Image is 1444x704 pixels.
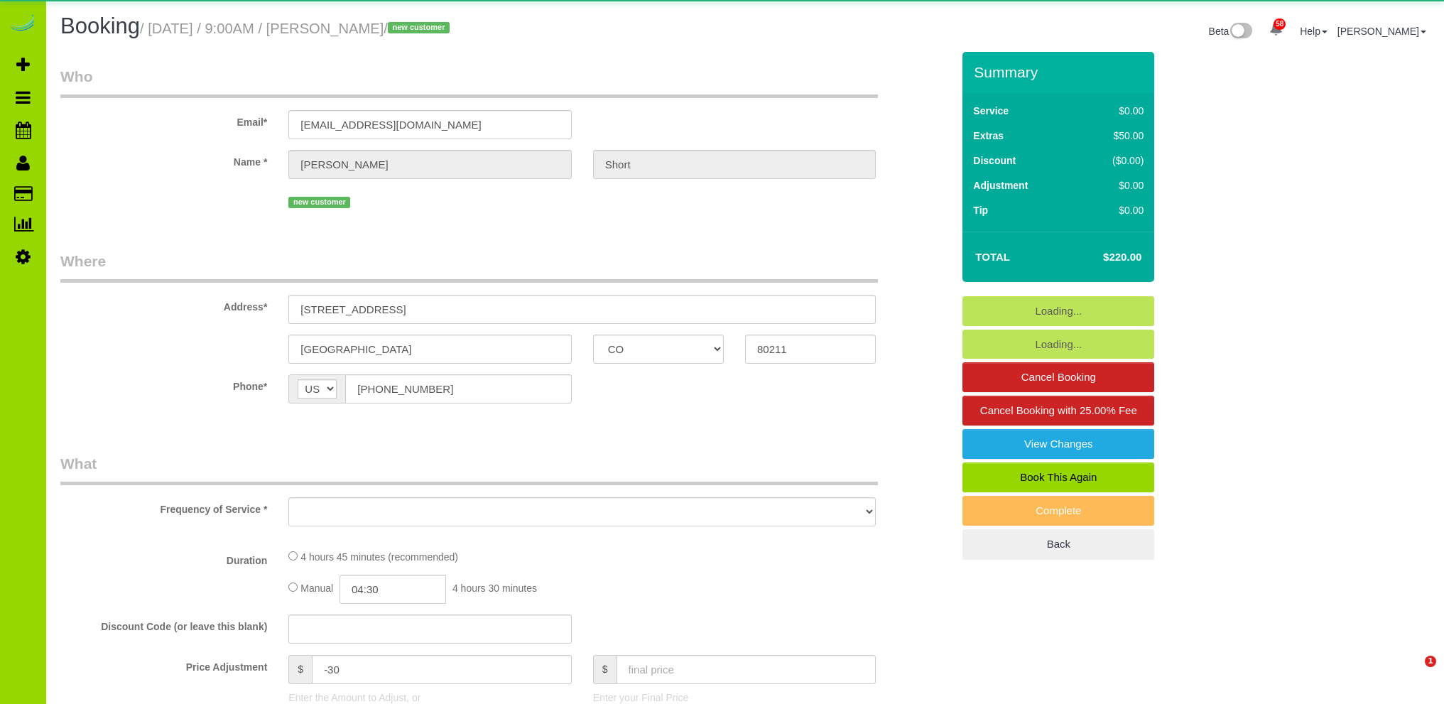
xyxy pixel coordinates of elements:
[60,251,878,283] legend: Where
[1262,14,1290,45] a: 58
[60,13,140,38] span: Booking
[288,150,571,179] input: First Name*
[288,110,571,139] input: Email*
[975,251,1010,263] strong: Total
[973,104,1009,118] label: Service
[962,529,1154,559] a: Back
[962,362,1154,392] a: Cancel Booking
[50,497,278,516] label: Frequency of Service *
[50,374,278,394] label: Phone*
[962,429,1154,459] a: View Changes
[1082,203,1144,217] div: $0.00
[1082,153,1144,168] div: ($0.00)
[962,396,1154,426] a: Cancel Booking with 25.00% Fee
[745,335,876,364] input: Zip Code*
[300,551,458,563] span: 4 hours 45 minutes (recommended)
[50,614,278,634] label: Discount Code (or leave this blank)
[452,583,537,594] span: 4 hours 30 minutes
[50,655,278,674] label: Price Adjustment
[973,178,1028,193] label: Adjustment
[1209,26,1253,37] a: Beta
[593,150,876,179] input: Last Name*
[50,110,278,129] label: Email*
[974,64,1147,80] h3: Summary
[60,66,878,98] legend: Who
[1396,656,1430,690] iframe: Intercom live chat
[300,583,333,594] span: Manual
[1082,129,1144,143] div: $50.00
[1082,178,1144,193] div: $0.00
[973,129,1004,143] label: Extras
[617,655,876,684] input: final price
[288,655,312,684] span: $
[1425,656,1436,667] span: 1
[980,404,1137,416] span: Cancel Booking with 25.00% Fee
[1229,23,1252,41] img: New interface
[973,153,1016,168] label: Discount
[50,548,278,568] label: Duration
[345,374,571,404] input: Phone*
[140,21,454,36] small: / [DATE] / 9:00AM / [PERSON_NAME]
[1082,104,1144,118] div: $0.00
[388,22,450,33] span: new customer
[9,14,37,34] img: Automaid Logo
[1060,251,1141,264] h4: $220.00
[962,462,1154,492] a: Book This Again
[50,150,278,169] label: Name *
[288,197,350,208] span: new customer
[1300,26,1328,37] a: Help
[593,655,617,684] span: $
[288,335,571,364] input: City*
[60,453,878,485] legend: What
[1337,26,1426,37] a: [PERSON_NAME]
[973,203,988,217] label: Tip
[1274,18,1286,30] span: 58
[50,295,278,314] label: Address*
[384,21,454,36] span: /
